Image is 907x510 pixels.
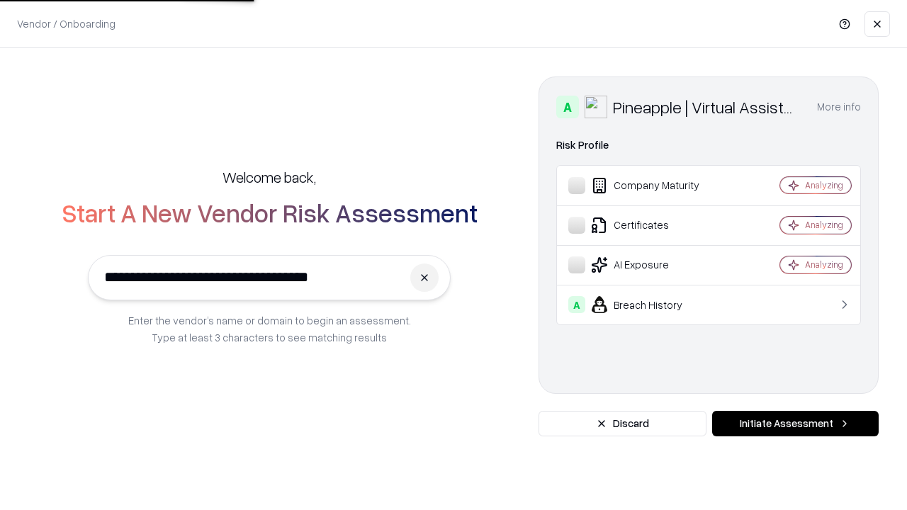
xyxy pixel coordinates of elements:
[539,411,706,436] button: Discard
[568,256,738,273] div: AI Exposure
[128,312,411,346] p: Enter the vendor’s name or domain to begin an assessment. Type at least 3 characters to see match...
[568,296,585,313] div: A
[805,219,843,231] div: Analyzing
[805,179,843,191] div: Analyzing
[613,96,800,118] div: Pineapple | Virtual Assistant Agency
[62,198,478,227] h2: Start A New Vendor Risk Assessment
[817,94,861,120] button: More info
[568,177,738,194] div: Company Maturity
[556,137,861,154] div: Risk Profile
[712,411,879,436] button: Initiate Assessment
[556,96,579,118] div: A
[17,16,116,31] p: Vendor / Onboarding
[585,96,607,118] img: Pineapple | Virtual Assistant Agency
[568,296,738,313] div: Breach History
[805,259,843,271] div: Analyzing
[568,217,738,234] div: Certificates
[222,167,316,187] h5: Welcome back,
